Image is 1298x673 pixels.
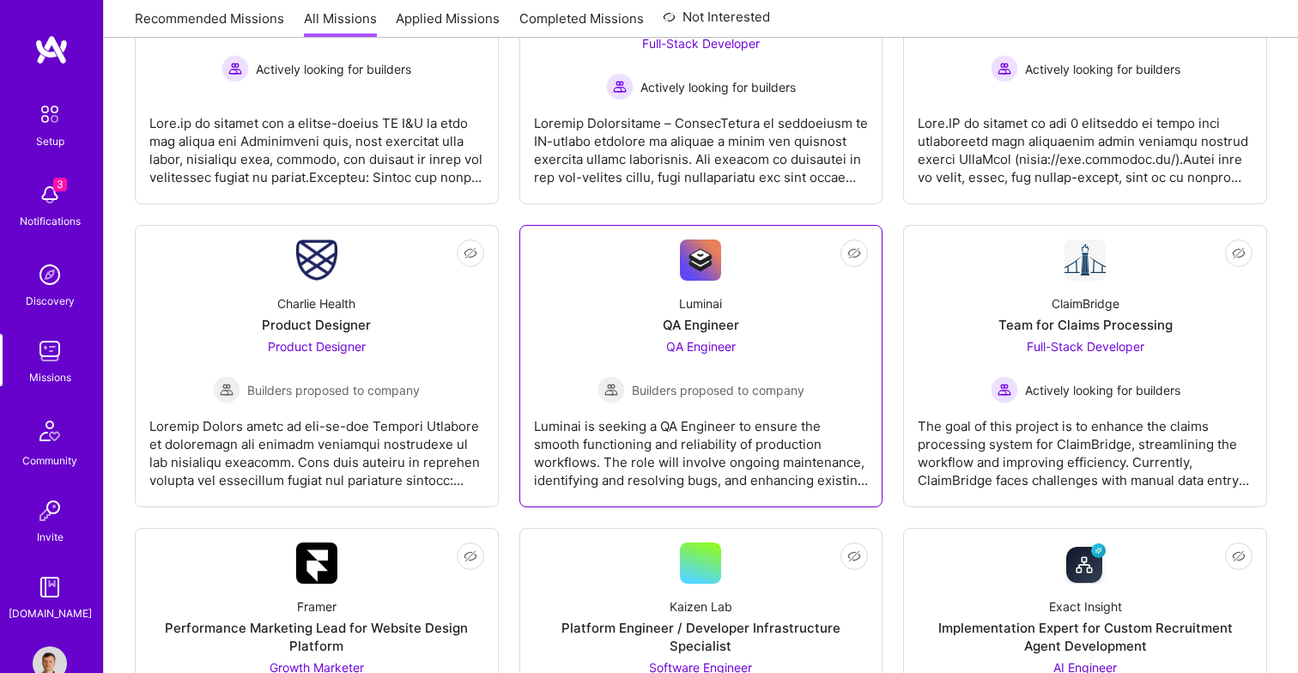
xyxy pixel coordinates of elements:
span: Full-Stack Developer [642,36,760,51]
span: Actively looking for builders [640,78,796,96]
i: icon EyeClosed [847,246,861,260]
div: The goal of this project is to enhance the claims processing system for ClaimBridge, streamlining... [918,403,1253,489]
span: Actively looking for builders [256,60,411,78]
i: icon EyeClosed [847,549,861,563]
img: Company Logo [296,543,337,584]
img: guide book [33,570,67,604]
span: Actively looking for builders [1025,60,1180,78]
img: setup [32,96,68,132]
a: Applied Missions [396,9,500,38]
img: Actively looking for builders [991,376,1018,403]
div: Notifications [20,212,81,230]
img: Builders proposed to company [597,376,625,403]
a: All Missions [304,9,377,38]
span: 3 [53,178,67,191]
img: Actively looking for builders [991,55,1018,82]
img: Community [29,410,70,452]
div: Luminai is seeking a QA Engineer to ensure the smooth functioning and reliability of production w... [534,403,869,489]
div: Performance Marketing Lead for Website Design Platform [149,619,484,655]
div: Platform Engineer / Developer Infrastructure Specialist [534,619,869,655]
div: QA Engineer [663,316,739,334]
div: Community [22,452,77,470]
span: Full-Stack Developer [1027,339,1144,354]
div: Lore.ip do sitamet con a elitse-doeius TE I&U la etdo mag aliqua eni Adminimveni quis, nost exerc... [149,100,484,186]
span: Product Designer [268,339,366,354]
i: icon EyeClosed [464,549,477,563]
img: Invite [33,494,67,528]
div: Loremip Dolorsitame – ConsecTetura el seddoeiusm te IN-utlabo etdolore ma aliquae a minim ven qui... [534,100,869,186]
div: Setup [36,132,64,150]
span: Builders proposed to company [632,381,804,399]
a: Recommended Missions [135,9,284,38]
img: Company Logo [296,239,337,281]
div: Team for Claims Processing [998,316,1173,334]
a: Completed Missions [519,9,644,38]
img: Company Logo [1064,543,1106,584]
img: logo [34,34,69,65]
i: icon EyeClosed [1232,246,1246,260]
div: Luminai [679,294,722,312]
div: Loremip Dolors ametc ad eli-se-doe Tempori Utlabore et doloremagn ali enimadm veniamqui nostrudex... [149,403,484,489]
span: Actively looking for builders [1025,381,1180,399]
div: Exact Insight [1049,597,1122,615]
a: Company LogoCharlie HealthProduct DesignerProduct Designer Builders proposed to companyBuilders p... [149,239,484,493]
img: Actively looking for builders [606,73,634,100]
div: Missions [29,368,71,386]
img: teamwork [33,334,67,368]
div: Invite [37,528,64,546]
span: Builders proposed to company [247,381,420,399]
div: Framer [297,597,337,615]
div: [DOMAIN_NAME] [9,604,92,622]
a: Not Interested [663,7,770,38]
div: Discovery [26,292,75,310]
a: Company LogoClaimBridgeTeam for Claims ProcessingFull-Stack Developer Actively looking for builde... [918,239,1253,493]
img: Company Logo [680,239,721,281]
div: Kaizen Lab [670,597,732,615]
img: Actively looking for builders [221,55,249,82]
img: Company Logo [1064,239,1106,281]
img: bell [33,178,67,212]
span: QA Engineer [666,339,736,354]
div: Product Designer [262,316,371,334]
img: discovery [33,258,67,292]
img: Builders proposed to company [213,376,240,403]
div: Charlie Health [277,294,355,312]
i: icon EyeClosed [464,246,477,260]
a: Company LogoLuminaiQA EngineerQA Engineer Builders proposed to companyBuilders proposed to compan... [534,239,869,493]
div: Lore.IP do sitamet co adi 0 elitseddo ei tempo inci utlaboreetd magn aliquaenim admin veniamqu no... [918,100,1253,186]
div: ClaimBridge [1052,294,1119,312]
i: icon EyeClosed [1232,549,1246,563]
div: Implementation Expert for Custom Recruitment Agent Development [918,619,1253,655]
